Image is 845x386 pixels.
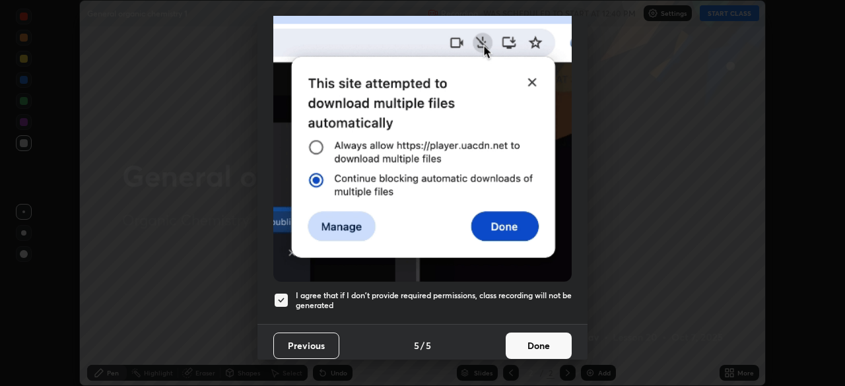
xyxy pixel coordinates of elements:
button: Done [506,333,572,359]
button: Previous [273,333,339,359]
h4: / [421,338,424,352]
h4: 5 [414,338,419,352]
h5: I agree that if I don't provide required permissions, class recording will not be generated [296,290,572,311]
h4: 5 [426,338,431,352]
